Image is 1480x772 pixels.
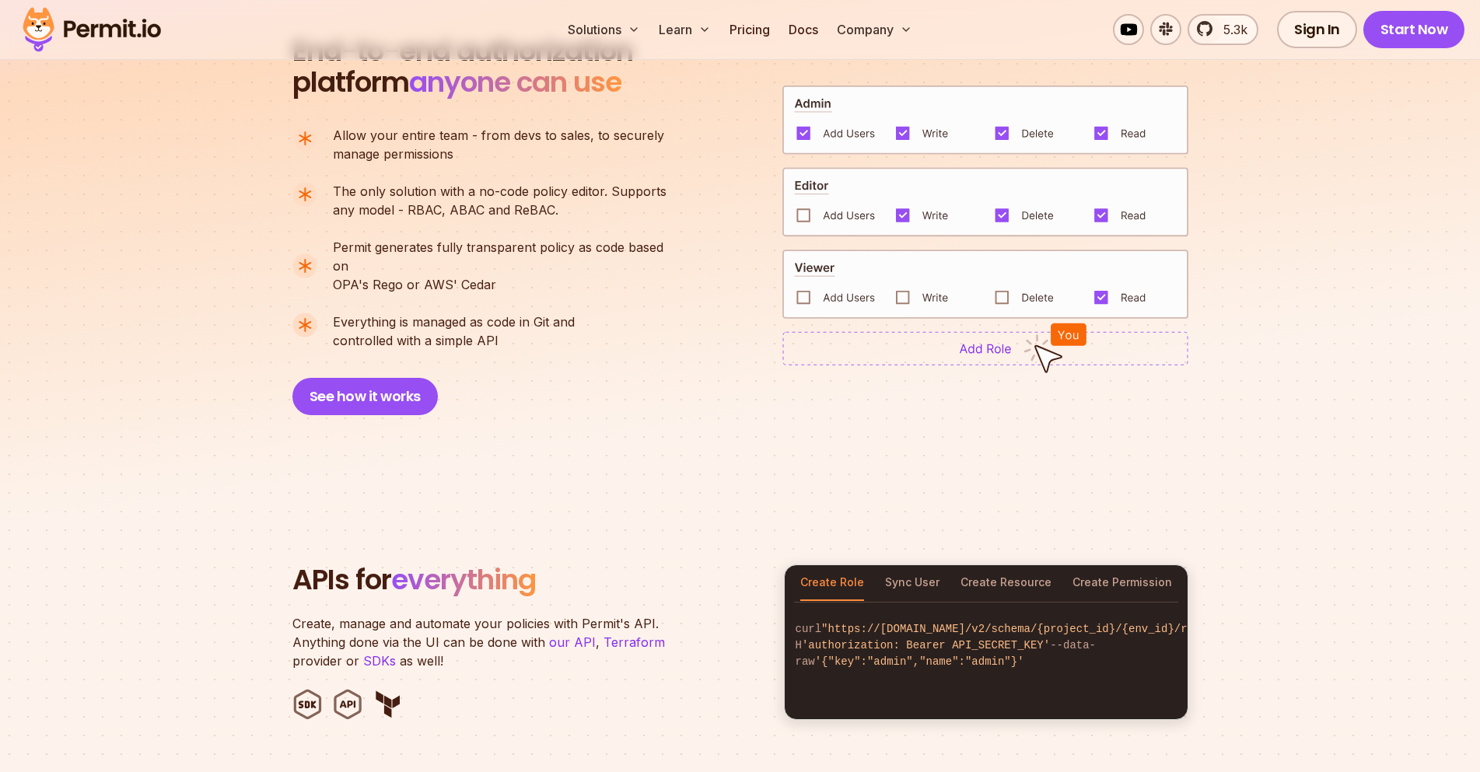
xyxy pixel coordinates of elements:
h2: platform [292,36,633,98]
button: Create Resource [960,565,1051,601]
a: Start Now [1363,11,1465,48]
code: curl -H --data-raw [785,609,1188,683]
a: SDKs [363,653,396,669]
h2: APIs for [292,564,765,596]
span: everything [391,560,536,599]
button: Create Permission [1072,565,1172,601]
p: controlled with a simple API [333,313,575,350]
a: 5.3k [1188,14,1258,45]
button: Create Role [800,565,864,601]
p: OPA's Rego or AWS' Cedar [333,238,680,294]
a: Terraform [604,634,665,650]
span: anyone can use [409,62,621,102]
a: Sign In [1277,11,1357,48]
button: Sync User [885,565,939,601]
span: 5.3k [1214,20,1247,39]
p: manage permissions [333,126,664,163]
p: any model - RBAC, ABAC and ReBAC. [333,182,667,219]
span: Permit generates fully transparent policy as code based on [333,238,680,275]
a: Pricing [723,14,776,45]
span: Everything is managed as code in Git and [333,313,575,331]
button: See how it works [292,378,438,415]
button: Learn [653,14,717,45]
a: Docs [782,14,824,45]
img: Permit logo [16,3,168,56]
span: "https://[DOMAIN_NAME]/v2/schema/{project_id}/{env_id}/roles" [821,623,1219,635]
span: Allow your entire team - from devs to sales, to securely [333,126,664,145]
button: Company [831,14,918,45]
a: our API [549,634,596,650]
span: '{"key":"admin","name":"admin"}' [815,655,1024,668]
span: 'authorization: Bearer API_SECRET_KEY' [802,639,1050,651]
span: The only solution with a no-code policy editor. Supports [333,182,667,201]
p: Create, manage and automate your policies with Permit's API. Anything done via the UI can be done... [292,614,681,670]
button: Solutions [562,14,646,45]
